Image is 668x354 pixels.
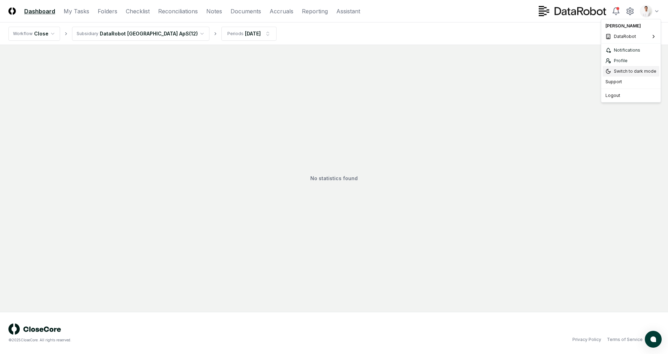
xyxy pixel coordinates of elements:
a: Profile [603,55,659,66]
span: DataRobot [614,33,636,40]
div: Support [603,77,659,87]
a: Notifications [603,45,659,55]
div: [PERSON_NAME] [603,21,659,31]
div: Logout [603,90,659,101]
div: Switch to dark mode [603,66,659,77]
